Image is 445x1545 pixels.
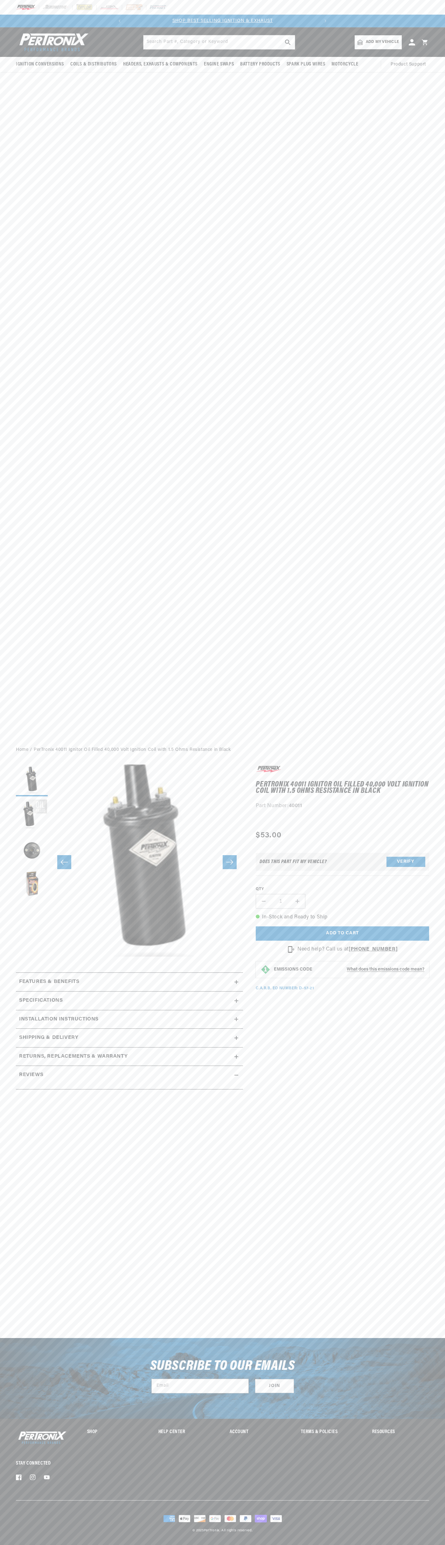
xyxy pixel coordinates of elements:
[172,18,273,23] a: SHOP BEST SELLING IGNITION & EXHAUST
[16,57,67,72] summary: Ignition Conversions
[16,1047,243,1066] summary: Returns, Replacements & Warranty
[237,57,283,72] summary: Battery Products
[143,35,295,49] input: Search Part #, Category or Keyword
[372,1430,429,1434] summary: Resources
[256,986,314,991] p: C.A.R.B. EO Number: D-57-21
[150,1360,295,1372] h3: Subscribe to our emails
[16,992,243,1010] summary: Specifications
[204,1529,219,1532] a: PerTronix
[204,61,234,68] span: Engine Swaps
[256,781,429,794] h1: PerTronix 40011 Ignitor Oil Filled 40,000 Volt Ignition Coil with 1.5 Ohms Resistance in Black
[355,35,402,49] a: Add my vehicle
[87,1430,144,1434] summary: Shop
[347,967,424,972] strong: What does this emissions code mean?
[391,61,426,68] span: Product Support
[16,746,28,753] a: Home
[57,855,71,869] button: Slide left
[19,1071,43,1079] h2: Reviews
[256,926,429,941] button: Add to cart
[16,746,429,753] nav: breadcrumbs
[328,57,361,72] summary: Motorcycle
[240,61,280,68] span: Battery Products
[331,61,358,68] span: Motorcycle
[391,57,429,72] summary: Product Support
[301,1430,358,1434] summary: Terms & policies
[70,61,117,68] span: Coils & Distributors
[126,17,319,24] div: Announcement
[349,947,398,952] a: [PHONE_NUMBER]
[19,1034,78,1042] h2: Shipping & Delivery
[16,1029,243,1047] summary: Shipping & Delivery
[19,997,63,1005] h2: Specifications
[223,855,237,869] button: Slide right
[274,967,312,972] strong: EMISSIONS CODE
[16,973,243,991] summary: Features & Benefits
[319,15,332,27] button: Translation missing: en.sections.announcements.next_announcement
[16,31,89,53] img: Pertronix
[16,869,48,901] button: Load image 4 in gallery view
[34,746,231,753] a: PerTronix 40011 Ignitor Oil Filled 40,000 Volt Ignition Coil with 1.5 Ohms Resistance in Black
[201,57,237,72] summary: Engine Swaps
[260,859,327,864] div: Does This part fit My vehicle?
[192,1529,220,1532] small: © 2025 .
[256,802,429,810] div: Part Number:
[123,61,198,68] span: Headers, Exhausts & Components
[256,913,429,922] p: In-Stock and Ready to Ship
[221,1529,253,1532] small: All rights reserved.
[287,61,325,68] span: Spark Plug Wires
[386,857,425,867] button: Verify
[297,945,398,954] p: Need help? Call us at
[19,1053,128,1061] h2: Returns, Replacements & Warranty
[16,1010,243,1029] summary: Installation instructions
[16,800,48,831] button: Load image 2 in gallery view
[16,61,64,68] span: Ignition Conversions
[67,57,120,72] summary: Coils & Distributors
[120,57,201,72] summary: Headers, Exhausts & Components
[281,35,295,49] button: Search Part #, Category or Keyword
[255,1379,294,1393] button: Subscribe
[152,1379,248,1393] input: Email
[230,1430,287,1434] summary: Account
[16,765,48,796] button: Load image 1 in gallery view
[261,965,271,975] img: Emissions code
[16,834,48,866] button: Load image 3 in gallery view
[274,967,424,972] button: EMISSIONS CODEWhat does this emissions code mean?
[16,1460,66,1467] p: Stay Connected
[366,39,399,45] span: Add my vehicle
[19,978,79,986] h2: Features & Benefits
[126,17,319,24] div: 1 of 2
[19,1015,99,1024] h2: Installation instructions
[256,830,282,841] span: $53.00
[283,57,329,72] summary: Spark Plug Wires
[113,15,126,27] button: Translation missing: en.sections.announcements.previous_announcement
[256,887,429,892] label: QTY
[16,765,243,960] media-gallery: Gallery Viewer
[289,803,302,808] strong: 40011
[16,1430,67,1445] img: Pertronix
[158,1430,215,1434] summary: Help Center
[16,1066,243,1084] summary: Reviews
